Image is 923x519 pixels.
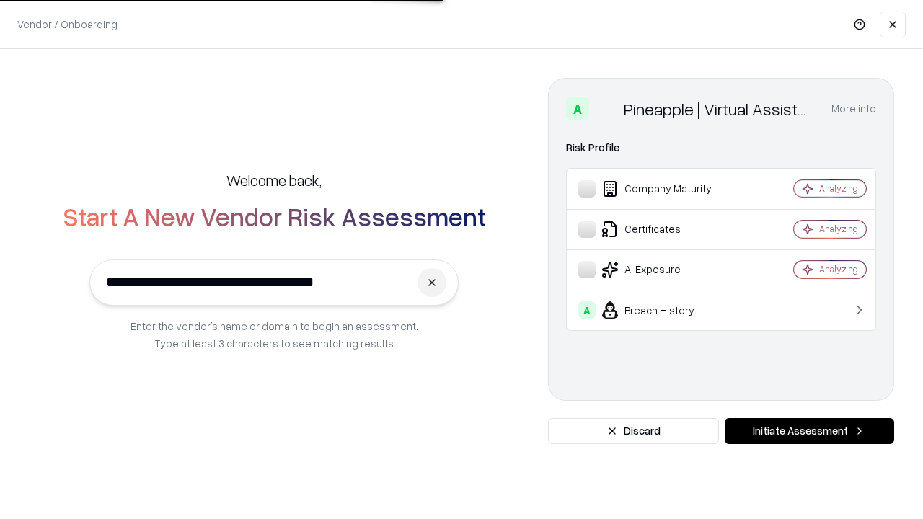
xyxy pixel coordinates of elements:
[578,180,751,198] div: Company Maturity
[831,96,876,122] button: More info
[548,418,719,444] button: Discard
[226,170,322,190] h5: Welcome back,
[566,139,876,156] div: Risk Profile
[725,418,894,444] button: Initiate Assessment
[819,223,858,235] div: Analyzing
[578,301,596,319] div: A
[131,317,418,352] p: Enter the vendor’s name or domain to begin an assessment. Type at least 3 characters to see match...
[819,263,858,275] div: Analyzing
[578,301,751,319] div: Breach History
[819,182,858,195] div: Analyzing
[63,202,486,231] h2: Start A New Vendor Risk Assessment
[578,221,751,238] div: Certificates
[566,97,589,120] div: A
[578,261,751,278] div: AI Exposure
[17,17,118,32] p: Vendor / Onboarding
[624,97,814,120] div: Pineapple | Virtual Assistant Agency
[595,97,618,120] img: Pineapple | Virtual Assistant Agency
